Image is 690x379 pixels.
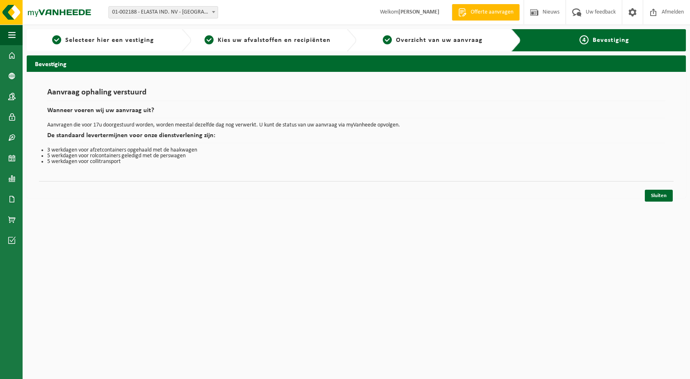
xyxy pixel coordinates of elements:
span: 4 [580,35,589,44]
span: Offerte aanvragen [469,8,515,16]
li: 3 werkdagen voor afzetcontainers opgehaald met de haakwagen [47,147,665,153]
span: Selecteer hier een vestiging [65,37,154,44]
span: 2 [205,35,214,44]
span: 01-002188 - ELASTA IND. NV - WAREGEM [109,7,218,18]
a: 3Overzicht van uw aanvraag [361,35,505,45]
a: Sluiten [645,190,673,202]
p: Aanvragen die voor 17u doorgestuurd worden, worden meestal dezelfde dag nog verwerkt. U kunt de s... [47,122,665,128]
li: 5 werkdagen voor collitransport [47,159,665,165]
span: Kies uw afvalstoffen en recipiënten [218,37,331,44]
li: 5 werkdagen voor rolcontainers geledigd met de perswagen [47,153,665,159]
h1: Aanvraag ophaling verstuurd [47,88,665,101]
span: 01-002188 - ELASTA IND. NV - WAREGEM [108,6,218,18]
span: 1 [52,35,61,44]
a: 1Selecteer hier een vestiging [31,35,175,45]
span: Bevestiging [593,37,629,44]
span: Overzicht van uw aanvraag [396,37,483,44]
h2: Bevestiging [27,55,686,71]
h2: Wanneer voeren wij uw aanvraag uit? [47,107,665,118]
strong: [PERSON_NAME] [398,9,439,15]
a: 2Kies uw afvalstoffen en recipiënten [195,35,340,45]
span: 3 [383,35,392,44]
h2: De standaard levertermijnen voor onze dienstverlening zijn: [47,132,665,143]
a: Offerte aanvragen [452,4,520,21]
